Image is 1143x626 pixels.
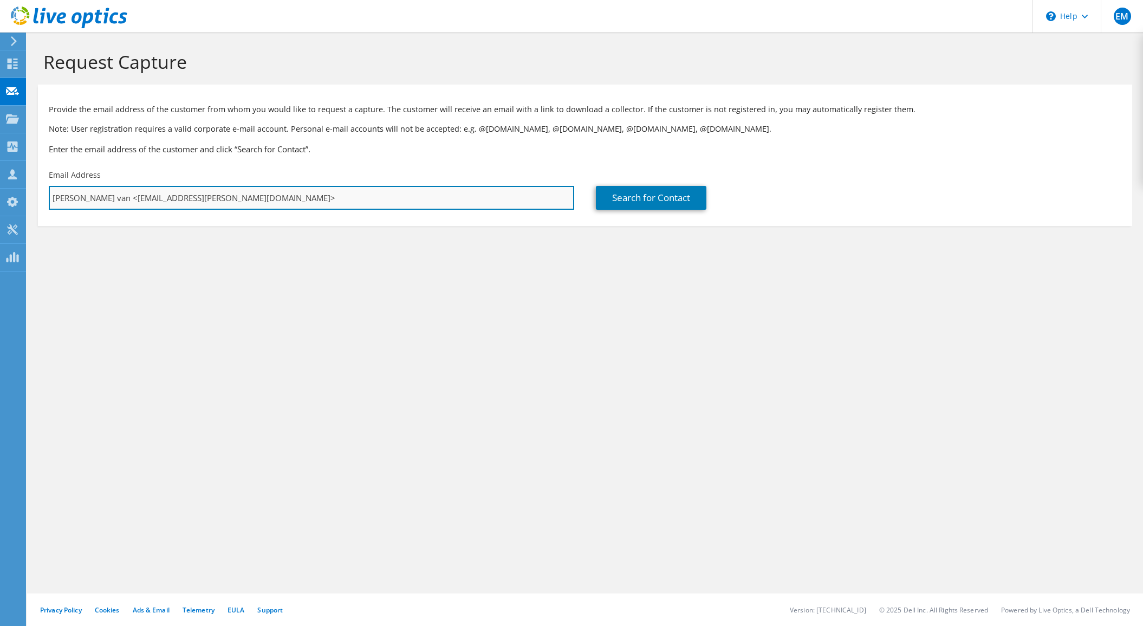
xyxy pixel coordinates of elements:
[1001,605,1130,615] li: Powered by Live Optics, a Dell Technology
[40,605,82,615] a: Privacy Policy
[49,123,1121,135] p: Note: User registration requires a valid corporate e-mail account. Personal e-mail accounts will ...
[228,605,244,615] a: EULA
[879,605,988,615] li: © 2025 Dell Inc. All Rights Reserved
[49,143,1121,155] h3: Enter the email address of the customer and click “Search for Contact”.
[596,186,706,210] a: Search for Contact
[43,50,1121,73] h1: Request Capture
[1046,11,1056,21] svg: \n
[257,605,283,615] a: Support
[1114,8,1131,25] span: EM
[95,605,120,615] a: Cookies
[49,104,1121,115] p: Provide the email address of the customer from whom you would like to request a capture. The cust...
[183,605,215,615] a: Telemetry
[133,605,170,615] a: Ads & Email
[49,170,101,180] label: Email Address
[790,605,866,615] li: Version: [TECHNICAL_ID]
